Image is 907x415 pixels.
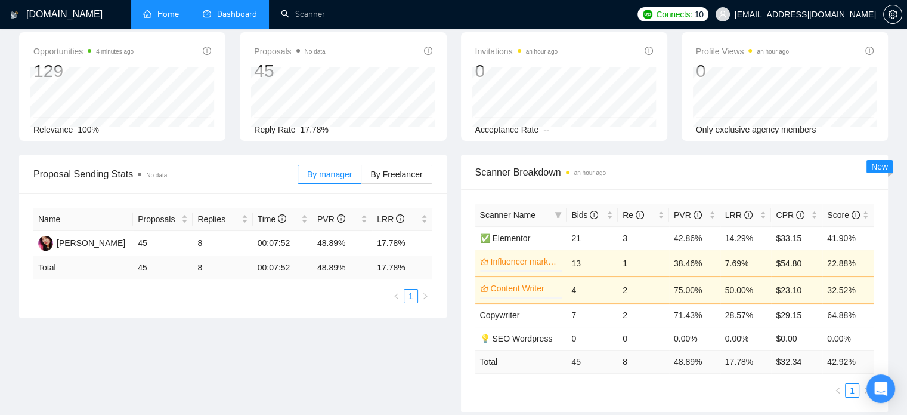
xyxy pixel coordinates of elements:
[884,10,902,19] span: setting
[203,10,211,18] span: dashboard
[771,350,822,373] td: $ 32.34
[822,350,874,373] td: 42.92 %
[567,327,618,350] td: 0
[57,236,125,250] div: [PERSON_NAME]
[389,289,404,303] li: Previous Page
[312,256,372,279] td: 48.89 %
[771,250,822,276] td: $54.80
[696,125,816,134] span: Only exclusive agency members
[822,250,874,276] td: 22.88%
[143,9,179,19] a: homeHome
[33,208,133,231] th: Name
[133,208,193,231] th: Proposals
[571,210,598,220] span: Bids
[720,226,772,250] td: 14.29%
[422,293,429,300] span: right
[720,350,772,373] td: 17.78 %
[695,8,704,21] span: 10
[863,387,870,394] span: right
[776,210,804,220] span: CPR
[866,374,895,403] div: Open Intercom Messenger
[796,211,804,219] span: info-circle
[590,211,598,219] span: info-circle
[725,210,753,220] span: LRR
[669,350,720,373] td: 48.89 %
[370,170,422,179] span: By Freelancer
[253,256,312,279] td: 00:07:52
[720,250,772,276] td: 7.69%
[138,213,179,226] span: Proposals
[254,60,325,82] div: 45
[719,10,727,19] span: user
[669,327,720,350] td: 0.00%
[33,167,298,182] span: Proposal Sending Stats
[852,211,860,219] span: info-circle
[372,231,432,256] td: 17.78%
[822,303,874,327] td: 64.88%
[33,44,134,59] span: Opportunities
[10,5,18,24] img: logo
[883,5,902,24] button: setting
[859,383,874,398] button: right
[278,214,286,223] span: info-circle
[258,214,286,224] span: Time
[771,276,822,303] td: $23.10
[744,211,753,219] span: info-circle
[404,290,417,303] a: 1
[404,289,418,303] li: 1
[669,276,720,303] td: 75.00%
[567,226,618,250] td: 21
[491,282,560,295] a: Content Writer
[822,327,874,350] td: 0.00%
[197,213,239,226] span: Replies
[254,125,295,134] span: Reply Rate
[480,257,488,266] span: crown
[669,226,720,250] td: 42.86%
[669,303,720,327] td: 71.43%
[475,165,874,180] span: Scanner Breakdown
[834,387,841,394] span: left
[771,303,822,327] td: $29.15
[883,10,902,19] a: setting
[822,226,874,250] td: 41.90%
[771,226,822,250] td: $33.15
[526,48,558,55] time: an hour ago
[193,231,252,256] td: 8
[307,170,352,179] span: By manager
[871,162,888,171] span: New
[475,350,567,373] td: Total
[618,350,669,373] td: 8
[480,210,535,220] span: Scanner Name
[674,210,702,220] span: PVR
[543,125,549,134] span: --
[656,8,692,21] span: Connects:
[372,256,432,279] td: 17.78 %
[133,231,193,256] td: 45
[827,210,859,220] span: Score
[618,303,669,327] td: 2
[475,125,539,134] span: Acceptance Rate
[33,125,73,134] span: Relevance
[567,250,618,276] td: 13
[643,10,652,19] img: upwork-logo.png
[281,9,325,19] a: searchScanner
[133,256,193,279] td: 45
[418,289,432,303] button: right
[389,289,404,303] button: left
[38,236,53,251] img: NK
[96,48,134,55] time: 4 minutes ago
[846,384,859,397] a: 1
[623,210,644,220] span: Re
[480,233,531,243] a: ✅ Elementor
[567,350,618,373] td: 45
[757,48,788,55] time: an hour ago
[38,238,125,247] a: NK[PERSON_NAME]
[480,334,553,343] a: 💡 SEO Wordpress
[618,327,669,350] td: 0
[305,48,326,55] span: No data
[720,327,772,350] td: 0.00%
[567,303,618,327] td: 7
[618,226,669,250] td: 3
[217,9,257,19] span: Dashboard
[491,255,560,268] a: Influencer marketing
